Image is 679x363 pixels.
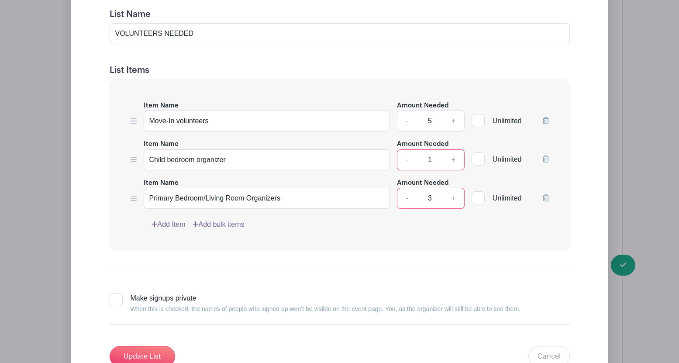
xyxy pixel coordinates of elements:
span: Unlimited [493,117,522,124]
a: + [442,188,464,209]
span: Unlimited [493,156,522,163]
label: List Name [110,9,151,20]
input: e.g. Snacks or Check-in Attendees [144,188,390,209]
div: Make signups private [131,293,520,314]
label: Amount Needed [397,139,448,149]
a: + [442,149,464,170]
input: e.g. Things or volunteers we need for the event [110,23,570,44]
label: Item Name [144,178,179,188]
a: - [397,111,417,131]
span: Unlimited [493,194,522,202]
label: Item Name [144,101,179,111]
label: Amount Needed [397,101,448,111]
label: Item Name [144,139,179,149]
h5: List Items [110,65,570,76]
small: When this is checked, the names of people who signed up won’t be visible on the event page. You, ... [131,305,520,312]
a: - [397,188,417,209]
a: Add bulk items [193,219,245,230]
a: Add Item [152,219,186,230]
input: e.g. Snacks or Check-in Attendees [144,111,390,131]
a: - [397,149,417,170]
a: + [442,111,464,131]
label: Amount Needed [397,178,448,188]
input: e.g. Snacks or Check-in Attendees [144,149,390,170]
